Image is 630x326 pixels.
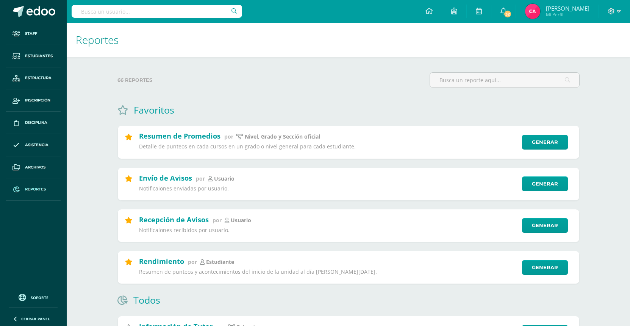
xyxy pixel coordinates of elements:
[522,218,568,233] a: Generar
[25,186,46,192] span: Reportes
[546,11,589,18] span: Mi Perfil
[76,33,119,47] span: Reportes
[245,133,320,140] p: Nivel, Grado y Sección oficial
[133,293,160,306] h1: Todos
[6,134,61,156] a: Asistencia
[25,53,53,59] span: Estudiantes
[213,217,222,224] span: por
[25,164,45,170] span: Archivos
[139,131,220,140] h2: Resumen de Promedios
[522,135,568,150] a: Generar
[6,67,61,90] a: Estructura
[25,142,48,148] span: Asistencia
[188,258,197,265] span: por
[6,45,61,67] a: Estudiantes
[6,178,61,201] a: Reportes
[139,143,517,150] p: Detalle de punteos en cada cursos en un grado o nivel general para cada estudiante.
[224,133,233,140] span: por
[25,31,37,37] span: Staff
[25,120,47,126] span: Disciplina
[25,97,50,103] span: Inscripción
[139,185,517,192] p: Notificaiones enviadas por usuario.
[139,257,184,266] h2: Rendimiento
[72,5,242,18] input: Busca un usuario...
[522,176,568,191] a: Generar
[525,4,540,19] img: 8efe4d8b441b7067e9985e936e3e4ea0.png
[546,5,589,12] span: [PERSON_NAME]
[231,217,251,224] p: Usuario
[6,23,61,45] a: Staff
[31,295,48,300] span: Soporte
[9,292,58,302] a: Soporte
[139,215,209,224] h2: Recepción de Avisos
[134,103,174,116] h1: Favoritos
[139,173,192,182] h2: Envío de Avisos
[6,89,61,112] a: Inscripción
[206,259,234,265] p: estudiante
[21,316,50,321] span: Cerrar panel
[139,227,517,234] p: Notificaiones recibidos por usuario.
[139,268,517,275] p: Resumen de punteos y acontecimientos del inicio de la unidad al día [PERSON_NAME][DATE].
[430,73,579,87] input: Busca un reporte aquí...
[6,112,61,134] a: Disciplina
[214,175,234,182] p: Usuario
[6,156,61,179] a: Archivos
[503,10,512,18] span: 32
[522,260,568,275] a: Generar
[117,72,424,88] label: 66 reportes
[25,75,52,81] span: Estructura
[196,175,205,182] span: por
